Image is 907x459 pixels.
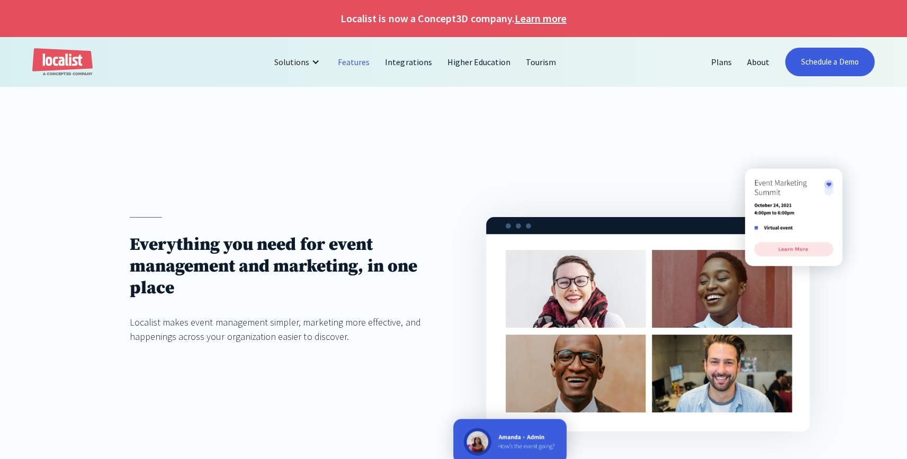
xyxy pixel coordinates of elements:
[740,49,777,75] a: About
[266,49,330,75] div: Solutions
[515,11,567,26] a: Learn more
[130,315,421,344] div: Localist makes event management simpler, marketing more effective, and happenings across your org...
[704,49,740,75] a: Plans
[378,49,439,75] a: Integrations
[130,234,421,299] h1: Everything you need for event management and marketing, in one place
[440,49,519,75] a: Higher Education
[518,49,564,75] a: Tourism
[330,49,378,75] a: Features
[32,48,93,76] a: home
[785,48,875,76] a: Schedule a Demo
[274,56,309,68] div: Solutions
